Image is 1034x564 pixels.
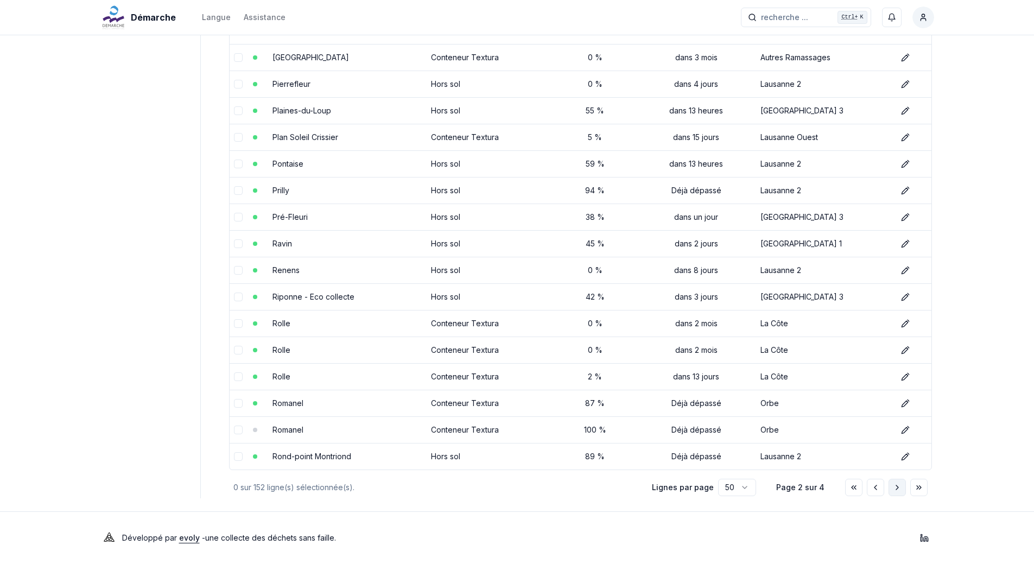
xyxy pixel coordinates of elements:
[773,482,828,493] div: Page 2 sur 4
[756,204,892,230] td: [GEOGRAPHIC_DATA] 3
[845,479,862,496] button: Aller à la première page
[640,371,752,382] div: dans 13 jours
[761,12,808,23] span: recherche ...
[202,12,231,23] div: Langue
[427,44,554,71] td: Conteneur Textura
[756,150,892,177] td: Lausanne 2
[100,11,180,24] a: Démarche
[640,345,752,356] div: dans 2 mois
[640,52,752,63] div: dans 3 mois
[640,79,752,90] div: dans 4 jours
[427,257,554,283] td: Hors sol
[756,71,892,97] td: Lausanne 2
[234,186,243,195] button: select-row
[640,159,752,169] div: dans 13 heures
[272,265,300,275] a: Renens
[234,319,243,328] button: select-row
[272,425,303,434] a: Romanel
[867,479,884,496] button: Aller à la page précédente
[756,283,892,310] td: [GEOGRAPHIC_DATA] 3
[234,266,243,275] button: select-row
[559,451,632,462] div: 89 %
[272,345,290,354] a: Rolle
[559,52,632,63] div: 0 %
[272,398,303,408] a: Romanel
[427,97,554,124] td: Hors sol
[234,133,243,142] button: select-row
[910,479,928,496] button: Aller à la dernière page
[234,426,243,434] button: select-row
[427,443,554,470] td: Hors sol
[640,424,752,435] div: Déjà dépassé
[427,390,554,416] td: Conteneur Textura
[234,239,243,248] button: select-row
[427,363,554,390] td: Conteneur Textura
[756,310,892,337] td: La Côte
[272,79,310,88] a: Pierrefleur
[427,230,554,257] td: Hors sol
[234,53,243,62] button: select-row
[179,533,200,542] a: evoly
[427,124,554,150] td: Conteneur Textura
[559,159,632,169] div: 59 %
[559,291,632,302] div: 42 %
[427,337,554,363] td: Conteneur Textura
[756,390,892,416] td: Orbe
[244,11,286,24] a: Assistance
[427,283,554,310] td: Hors sol
[559,79,632,90] div: 0 %
[233,482,635,493] div: 0 sur 152 ligne(s) sélectionnée(s).
[202,11,231,24] button: Langue
[559,398,632,409] div: 87 %
[272,292,354,301] a: Riponne - Eco collecte
[652,482,714,493] p: Lignes par page
[640,212,752,223] div: dans un jour
[272,106,331,115] a: Plaines-du-Loup
[640,132,752,143] div: dans 15 jours
[234,372,243,381] button: select-row
[234,213,243,221] button: select-row
[559,345,632,356] div: 0 %
[756,257,892,283] td: Lausanne 2
[272,372,290,381] a: Rolle
[756,230,892,257] td: [GEOGRAPHIC_DATA] 1
[756,363,892,390] td: La Côte
[889,479,906,496] button: Aller à la page suivante
[559,185,632,196] div: 94 %
[427,71,554,97] td: Hors sol
[234,346,243,354] button: select-row
[756,337,892,363] td: La Côte
[234,399,243,408] button: select-row
[131,11,176,24] span: Démarche
[427,177,554,204] td: Hors sol
[272,159,303,168] a: Pontaise
[234,106,243,115] button: select-row
[756,443,892,470] td: Lausanne 2
[427,204,554,230] td: Hors sol
[234,160,243,168] button: select-row
[640,451,752,462] div: Déjà dépassé
[756,177,892,204] td: Lausanne 2
[559,132,632,143] div: 5 %
[234,80,243,88] button: select-row
[559,212,632,223] div: 38 %
[427,416,554,443] td: Conteneur Textura
[640,105,752,116] div: dans 13 heures
[272,53,349,62] a: [GEOGRAPHIC_DATA]
[234,452,243,461] button: select-row
[741,8,871,27] button: recherche ...Ctrl+K
[640,238,752,249] div: dans 2 jours
[640,318,752,329] div: dans 2 mois
[272,186,289,195] a: Prilly
[640,291,752,302] div: dans 3 jours
[559,265,632,276] div: 0 %
[756,124,892,150] td: Lausanne Ouest
[272,239,292,248] a: Ravin
[272,132,338,142] a: Plan Soleil Crissier
[756,97,892,124] td: [GEOGRAPHIC_DATA] 3
[756,416,892,443] td: Orbe
[272,212,308,221] a: Pré-Fleuri
[427,310,554,337] td: Conteneur Textura
[559,238,632,249] div: 45 %
[272,452,351,461] a: Rond-point Montriond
